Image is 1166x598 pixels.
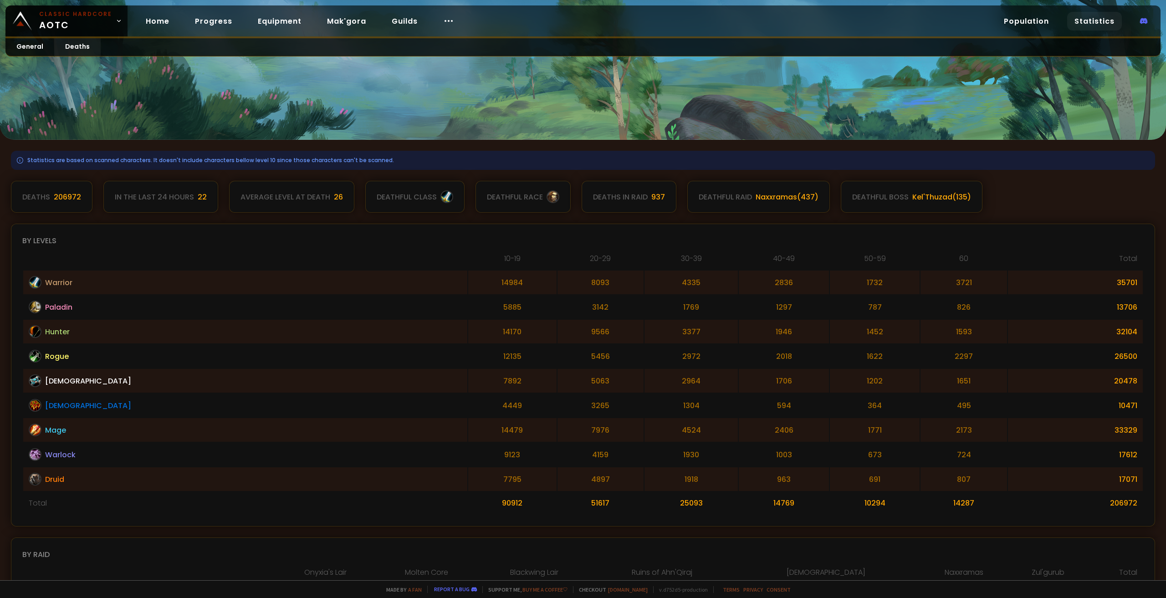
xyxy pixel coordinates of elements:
td: 3721 [921,271,1007,294]
td: 3142 [557,295,644,319]
td: 13706 [1008,295,1143,319]
td: 8093 [557,271,644,294]
td: 1593 [921,320,1007,343]
td: 10471 [1008,394,1143,417]
td: 51617 [557,492,644,514]
td: 495 [921,394,1007,417]
th: Zul'gurub [1010,567,1086,583]
th: Molten Core [376,567,477,583]
a: Mak'gora [320,12,373,31]
td: 4449 [468,394,556,417]
span: Warlock [45,449,76,460]
td: 364 [830,394,920,417]
td: 90912 [468,492,556,514]
td: 4159 [557,443,644,466]
td: 10294 [830,492,920,514]
a: Consent [767,586,791,593]
td: 4897 [557,467,644,491]
div: Average level at death [240,191,330,203]
td: 35701 [1008,271,1143,294]
a: Home [138,12,177,31]
td: 14287 [921,492,1007,514]
span: Support me, [482,586,568,593]
td: 5885 [468,295,556,319]
td: 2173 [921,418,1007,442]
td: 9566 [557,320,644,343]
td: 1304 [644,394,738,417]
td: 2406 [739,418,828,442]
td: 963 [739,467,828,491]
div: deathful race [487,191,543,203]
div: By raid [22,549,1144,560]
div: 937 [651,191,665,203]
a: Population [997,12,1056,31]
td: 14769 [739,492,828,514]
td: 12135 [468,344,556,368]
td: 17071 [1008,467,1143,491]
th: 30-39 [644,253,738,270]
div: deathful class [377,191,437,203]
span: Paladin [45,302,72,313]
td: 4335 [644,271,738,294]
th: Total [1088,567,1143,583]
td: 1732 [830,271,920,294]
td: 4524 [644,418,738,442]
td: 594 [739,394,828,417]
a: Equipment [251,12,309,31]
div: In the last 24 hours [115,191,194,203]
td: 1918 [644,467,738,491]
td: 32104 [1008,320,1143,343]
a: Privacy [743,586,763,593]
span: v. d752d5 - production [653,586,708,593]
div: Deaths in raid [593,191,648,203]
td: 3377 [644,320,738,343]
div: By levels [22,235,1144,246]
td: 33329 [1008,418,1143,442]
td: 9123 [468,443,556,466]
a: Classic HardcoreAOTC [5,5,128,36]
td: 673 [830,443,920,466]
div: 26 [334,191,343,203]
a: Terms [723,586,740,593]
td: 1297 [739,295,828,319]
th: [DEMOGRAPHIC_DATA] [734,567,918,583]
span: Hunter [45,326,70,337]
div: deathful boss [852,191,909,203]
th: 40-49 [739,253,828,270]
td: 724 [921,443,1007,466]
td: 691 [830,467,920,491]
td: 26500 [1008,344,1143,368]
td: 14479 [468,418,556,442]
div: Deaths [22,191,50,203]
td: 25093 [644,492,738,514]
td: 1202 [830,369,920,393]
td: 14170 [468,320,556,343]
div: Naxxramas ( 437 ) [756,191,818,203]
td: 2964 [644,369,738,393]
td: 206972 [1008,492,1143,514]
th: Blackwing Lair [478,567,590,583]
div: 22 [198,191,207,203]
th: Ruins of Ahn'Qiraj [592,567,733,583]
div: Statistics are based on scanned characters. It doesn't include characters bellow level 10 since t... [11,151,1155,170]
td: 826 [921,295,1007,319]
th: 20-29 [557,253,644,270]
a: Guilds [384,12,425,31]
th: 50-59 [830,253,920,270]
span: Checkout [573,586,648,593]
div: 206972 [54,191,81,203]
td: 3265 [557,394,644,417]
th: Naxxramas [919,567,1009,583]
td: 7892 [468,369,556,393]
td: 1452 [830,320,920,343]
td: 5063 [557,369,644,393]
a: General [5,38,54,56]
a: Report a bug [434,586,470,593]
td: 787 [830,295,920,319]
td: 1946 [739,320,828,343]
td: 17612 [1008,443,1143,466]
small: Classic Hardcore [39,10,112,18]
th: Onyxia's Lair [276,567,375,583]
td: 1769 [644,295,738,319]
td: 1651 [921,369,1007,393]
